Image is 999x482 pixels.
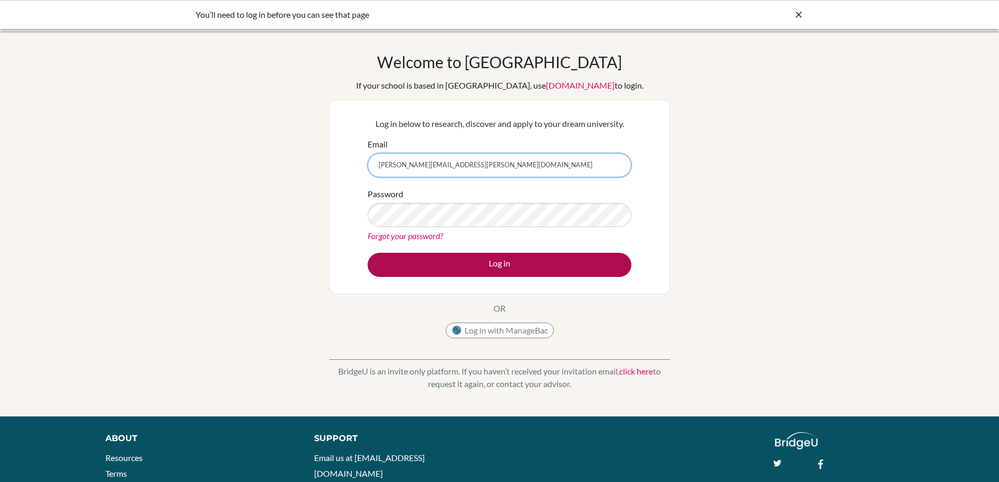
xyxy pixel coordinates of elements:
[105,453,143,463] a: Resources
[368,138,388,151] label: Email
[546,80,615,90] a: [DOMAIN_NAME]
[105,468,127,478] a: Terms
[314,432,487,445] div: Support
[368,253,631,277] button: Log in
[196,8,647,21] div: You’ll need to log in before you can see that page
[619,366,653,376] a: click here
[105,432,291,445] div: About
[356,79,643,92] div: If your school is based in [GEOGRAPHIC_DATA], use to login.
[446,323,554,338] button: Log in with ManageBac
[329,365,670,390] p: BridgeU is an invite only platform. If you haven’t received your invitation email, to request it ...
[493,302,506,315] p: OR
[368,117,631,130] p: Log in below to research, discover and apply to your dream university.
[368,231,443,241] a: Forgot your password?
[377,52,622,71] h1: Welcome to [GEOGRAPHIC_DATA]
[368,188,403,200] label: Password
[314,453,425,478] a: Email us at [EMAIL_ADDRESS][DOMAIN_NAME]
[775,432,818,449] img: logo_white@2x-f4f0deed5e89b7ecb1c2cc34c3e3d731f90f0f143d5ea2071677605dd97b5244.png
